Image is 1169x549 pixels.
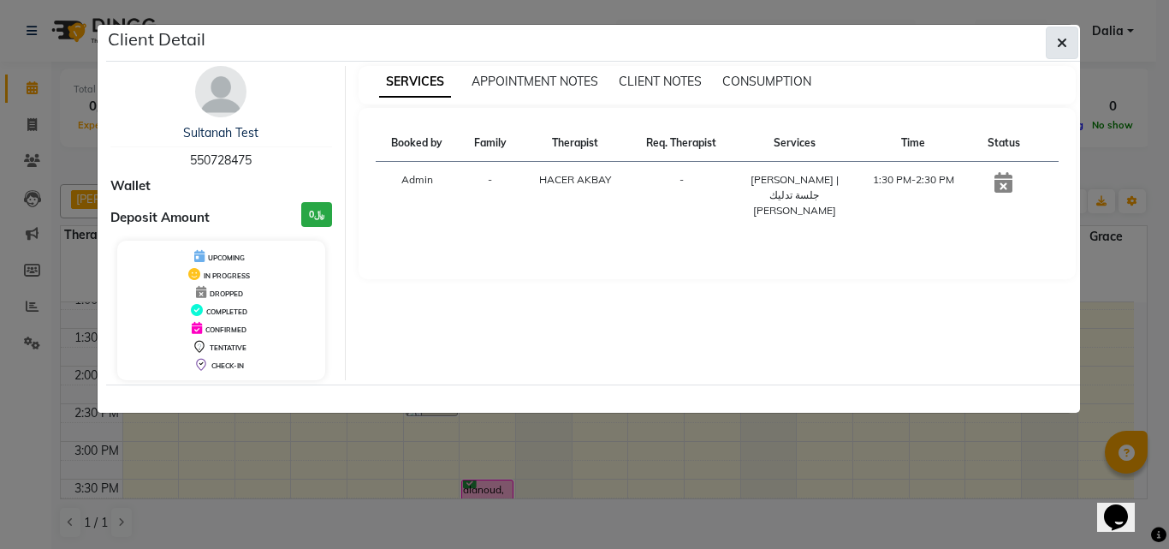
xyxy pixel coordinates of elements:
th: Family [459,125,520,162]
td: Admin [376,162,460,230]
span: SERVICES [379,67,451,98]
th: Req. Therapist [629,125,735,162]
span: TENTATIVE [210,343,246,352]
th: Time [854,125,973,162]
span: HACER AKBAY [539,173,611,186]
th: Booked by [376,125,460,162]
span: DROPPED [210,289,243,298]
h5: Client Detail [108,27,205,52]
td: - [459,162,520,230]
span: APPOINTMENT NOTES [472,74,598,89]
span: IN PROGRESS [204,272,250,280]
span: CHECK-IN [211,361,244,370]
div: [PERSON_NAME] | جلسة تدليك [PERSON_NAME] [745,172,844,218]
span: CONSUMPTION [722,74,811,89]
span: Deposit Amount [110,208,210,228]
a: Sultanah Test [183,125,258,140]
td: - [629,162,735,230]
th: Status [973,125,1035,162]
iframe: chat widget [1097,480,1152,532]
span: CONFIRMED [205,325,246,334]
th: Therapist [521,125,629,162]
h3: ﷼0 [301,202,332,227]
th: Services [734,125,854,162]
span: 550728475 [190,152,252,168]
span: Wallet [110,176,151,196]
span: CLIENT NOTES [619,74,702,89]
img: avatar [195,66,246,117]
span: UPCOMING [208,254,245,262]
td: 1:30 PM-2:30 PM [854,162,973,230]
span: COMPLETED [206,307,247,316]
